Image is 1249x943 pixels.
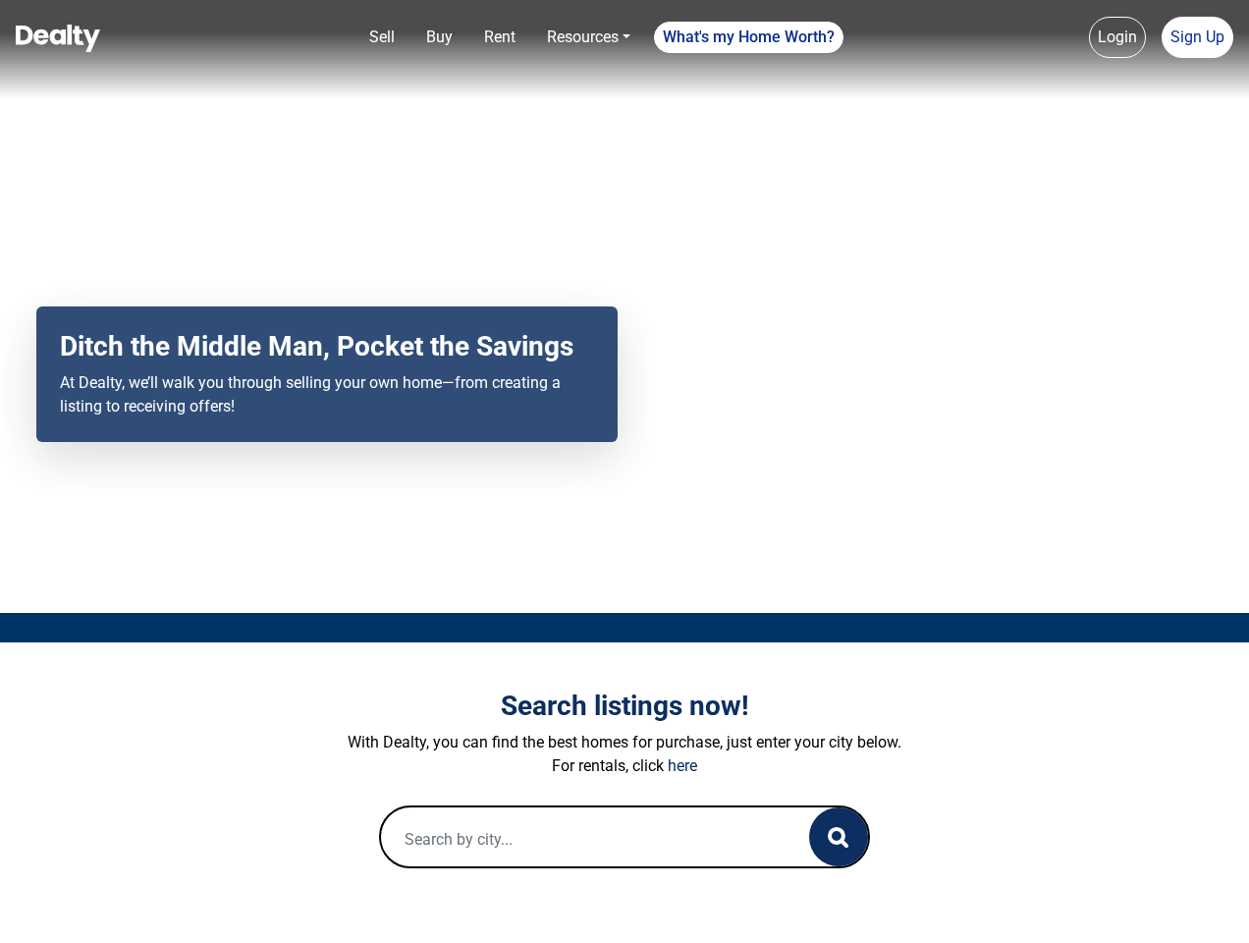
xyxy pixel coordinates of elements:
img: Dealty - Buy, Sell & Rent Homes [16,25,100,52]
a: here [668,756,697,775]
h2: Ditch the Middle Man, Pocket the Savings [60,330,594,363]
a: Resources [539,18,638,57]
input: Search by city... [381,807,770,870]
p: For rentals, click [80,754,1169,778]
a: Buy [418,18,461,57]
a: What's my Home Worth? [654,22,843,53]
h3: Search listings now! [80,690,1169,723]
a: Rent [476,18,523,57]
a: Login [1089,17,1146,58]
p: At Dealty, we’ll walk you through selling your own home—from creating a listing to receiving offers! [60,371,594,418]
a: Sell [361,18,403,57]
a: Sign Up [1162,17,1233,58]
p: With Dealty, you can find the best homes for purchase, just enter your city below. [80,731,1169,754]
